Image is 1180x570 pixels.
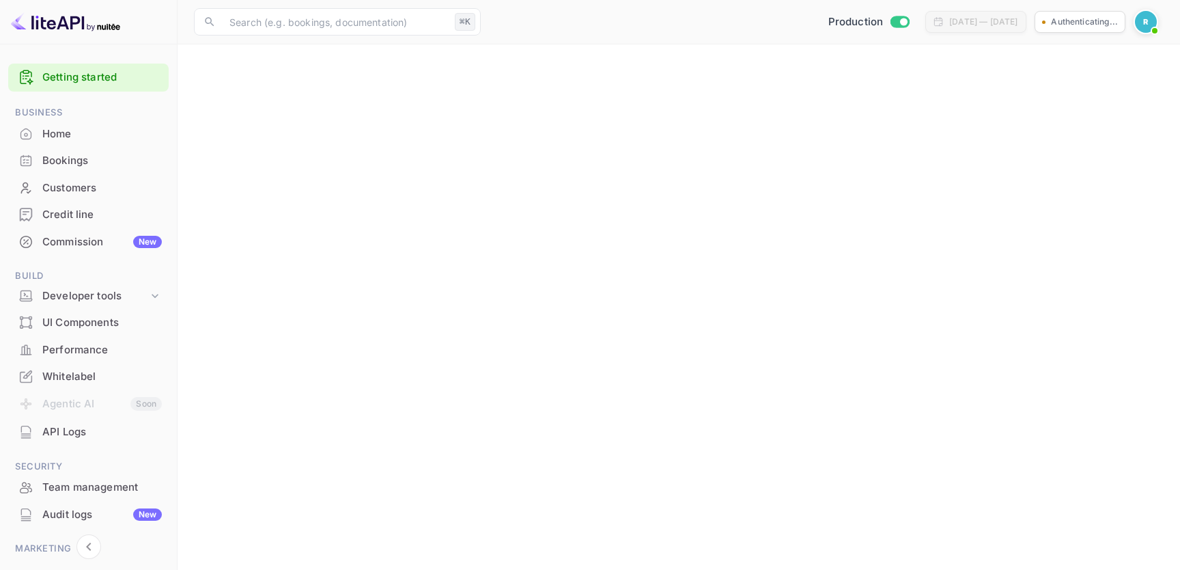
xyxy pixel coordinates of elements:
[76,534,101,559] button: Collapse navigation
[42,288,148,304] div: Developer tools
[42,180,162,196] div: Customers
[8,459,169,474] span: Security
[42,369,162,385] div: Whitelabel
[8,148,169,174] div: Bookings
[1135,11,1157,33] img: Revolut
[8,364,169,390] div: Whitelabel
[8,502,169,528] div: Audit logsNew
[8,541,169,556] span: Marketing
[42,126,162,142] div: Home
[221,8,449,36] input: Search (e.g. bookings, documentation)
[133,236,162,248] div: New
[42,507,162,523] div: Audit logs
[8,337,169,364] div: Performance
[133,508,162,521] div: New
[8,229,169,254] a: CommissionNew
[8,269,169,284] span: Build
[8,419,169,446] div: API Logs
[8,148,169,173] a: Bookings
[8,229,169,256] div: CommissionNew
[8,474,169,500] a: Team management
[42,207,162,223] div: Credit line
[8,105,169,120] span: Business
[42,342,162,358] div: Performance
[8,474,169,501] div: Team management
[823,14,915,30] div: Switch to Sandbox mode
[42,70,162,85] a: Getting started
[8,310,169,335] a: UI Components
[8,202,169,228] div: Credit line
[8,121,169,146] a: Home
[8,364,169,389] a: Whitelabel
[42,315,162,331] div: UI Components
[8,175,169,200] a: Customers
[8,64,169,92] div: Getting started
[42,234,162,250] div: Commission
[8,175,169,202] div: Customers
[828,14,884,30] span: Production
[11,11,120,33] img: LiteAPI logo
[8,202,169,227] a: Credit line
[8,337,169,362] a: Performance
[949,16,1017,28] div: [DATE] — [DATE]
[42,480,162,496] div: Team management
[8,419,169,444] a: API Logs
[42,424,162,440] div: API Logs
[42,153,162,169] div: Bookings
[8,284,169,308] div: Developer tools
[8,310,169,336] div: UI Components
[8,121,169,148] div: Home
[1051,16,1118,28] p: Authenticating...
[8,502,169,527] a: Audit logsNew
[455,13,475,31] div: ⌘K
